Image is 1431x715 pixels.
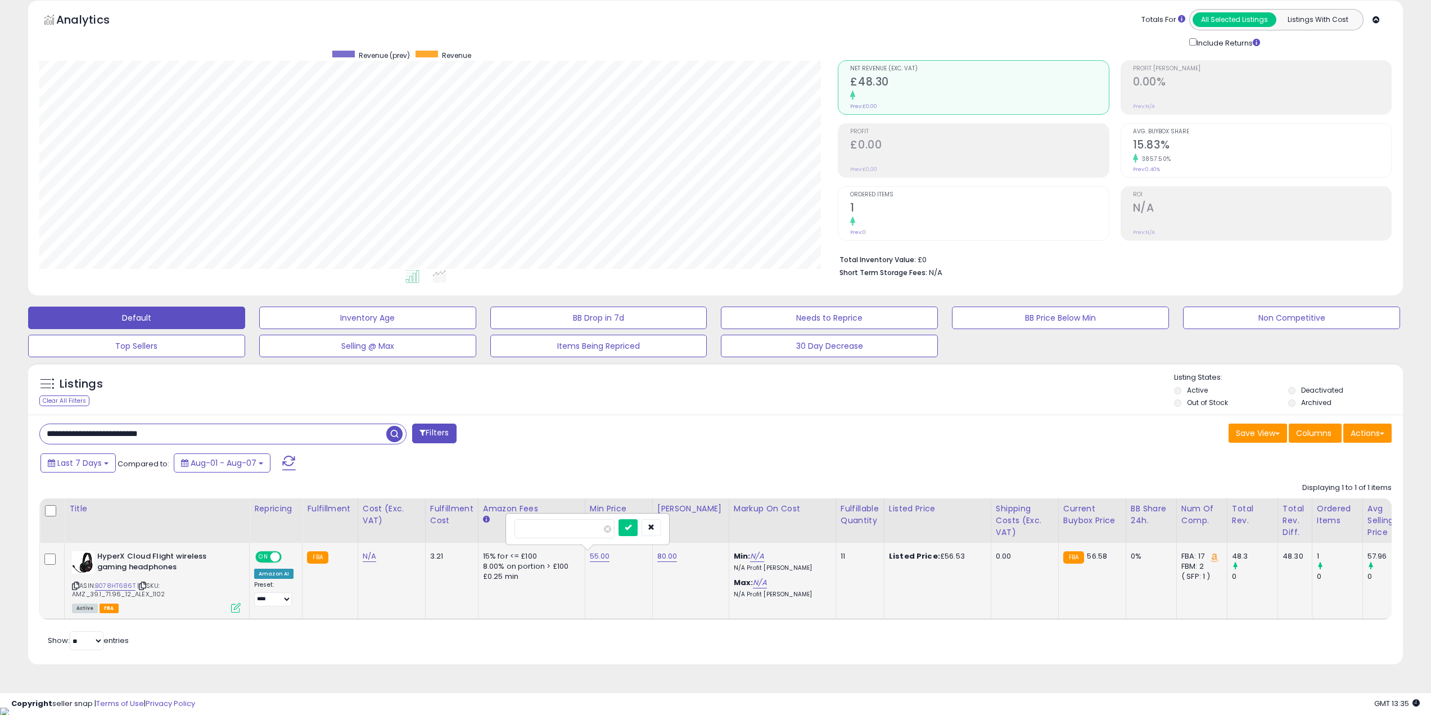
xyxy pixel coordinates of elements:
[1174,372,1403,383] p: Listing States:
[72,551,241,611] div: ASIN:
[254,569,294,579] div: Amazon AI
[1367,503,1409,538] div: Avg Selling Price
[734,591,827,599] p: N/A Profit [PERSON_NAME]
[839,252,1383,266] li: £0
[359,51,410,60] span: Revenue (prev)
[1283,551,1303,561] div: 48.30
[1141,15,1185,25] div: Totals For
[1232,503,1273,527] div: Total Rev.
[850,129,1108,135] span: Profit
[1133,201,1391,217] h2: N/A
[734,577,753,588] b: Max:
[483,572,576,582] div: £0.25 min
[40,453,116,473] button: Last 7 Days
[1181,36,1274,49] div: Include Returns
[1232,572,1277,582] div: 0
[996,503,1054,538] div: Shipping Costs (Exc. VAT)
[1181,503,1222,527] div: Num of Comp.
[1063,503,1121,527] div: Current Buybox Price
[307,551,328,564] small: FBA
[95,581,136,591] a: B078HT686T
[39,395,89,406] div: Clear All Filters
[753,577,766,588] a: N/A
[363,503,421,527] div: Cost (Exc. VAT)
[1187,398,1228,407] label: Out of Stock
[1343,424,1392,443] button: Actions
[146,698,195,709] a: Privacy Policy
[254,503,297,515] div: Repricing
[363,551,376,562] a: N/A
[259,335,476,357] button: Selling @ Max
[72,551,94,574] img: 41PTdNfWtML._SL40_.jpg
[996,551,1050,561] div: 0.00
[96,698,144,709] a: Terms of Use
[28,307,245,329] button: Default
[1133,103,1155,110] small: Prev: N/A
[1302,483,1392,493] div: Displaying 1 to 1 of 1 items
[1301,385,1343,395] label: Deactivated
[490,307,707,329] button: BB Drop in 7d
[1296,428,1331,439] span: Columns
[1138,155,1171,163] small: 3857.50%
[657,503,724,515] div: [PERSON_NAME]
[850,229,866,236] small: Prev: 0
[60,376,103,392] h5: Listings
[1133,192,1391,198] span: ROI
[850,103,877,110] small: Prev: £0.00
[1133,75,1391,91] h2: 0.00%
[1181,561,1218,572] div: FBM: 2
[657,551,678,562] a: 80.00
[850,201,1108,217] h2: 1
[191,457,256,469] span: Aug-01 - Aug-07
[1133,138,1391,154] h2: 15.83%
[483,561,576,572] div: 8.00% on portion > £100
[1133,129,1391,135] span: Avg. Buybox Share
[850,138,1108,154] h2: £0.00
[412,424,456,443] button: Filters
[11,699,195,709] div: seller snap | |
[1181,551,1218,561] div: FBA: 17
[1131,503,1172,527] div: BB Share 24h.
[590,551,610,562] a: 55.00
[729,498,836,543] th: The percentage added to the cost of goods (COGS) that forms the calculator for Min & Max prices.
[483,515,490,525] small: Amazon Fees.
[1229,424,1287,443] button: Save View
[850,192,1108,198] span: Ordered Items
[952,307,1169,329] button: BB Price Below Min
[889,503,986,515] div: Listed Price
[850,75,1108,91] h2: £48.30
[57,457,102,469] span: Last 7 Days
[442,51,471,60] span: Revenue
[259,307,476,329] button: Inventory Age
[750,551,764,562] a: N/A
[483,503,580,515] div: Amazon Fees
[1367,572,1413,582] div: 0
[48,635,129,646] span: Show: entries
[590,503,648,515] div: Min Price
[1374,698,1420,709] span: 2025-08-15 13:35 GMT
[1367,551,1413,561] div: 57.96
[1181,572,1218,582] div: ( SFP: 1 )
[734,564,827,572] p: N/A Profit [PERSON_NAME]
[1232,551,1277,561] div: 48.3
[841,551,875,561] div: 11
[1289,424,1342,443] button: Columns
[1283,503,1307,538] div: Total Rev. Diff.
[72,604,98,613] span: All listings currently available for purchase on Amazon
[256,552,270,562] span: ON
[28,335,245,357] button: Top Sellers
[850,66,1108,72] span: Net Revenue (Exc. VAT)
[1193,12,1276,27] button: All Selected Listings
[839,255,916,264] b: Total Inventory Value:
[850,166,877,173] small: Prev: £0.00
[1063,551,1084,564] small: FBA
[174,453,270,473] button: Aug-01 - Aug-07
[889,551,982,561] div: £56.53
[430,551,470,561] div: 3.21
[97,551,234,575] b: HyperX Cloud Flight wireless gaming headphones
[56,12,132,30] h5: Analytics
[254,581,294,606] div: Preset:
[69,503,245,515] div: Title
[100,604,119,613] span: FBA
[11,698,52,709] strong: Copyright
